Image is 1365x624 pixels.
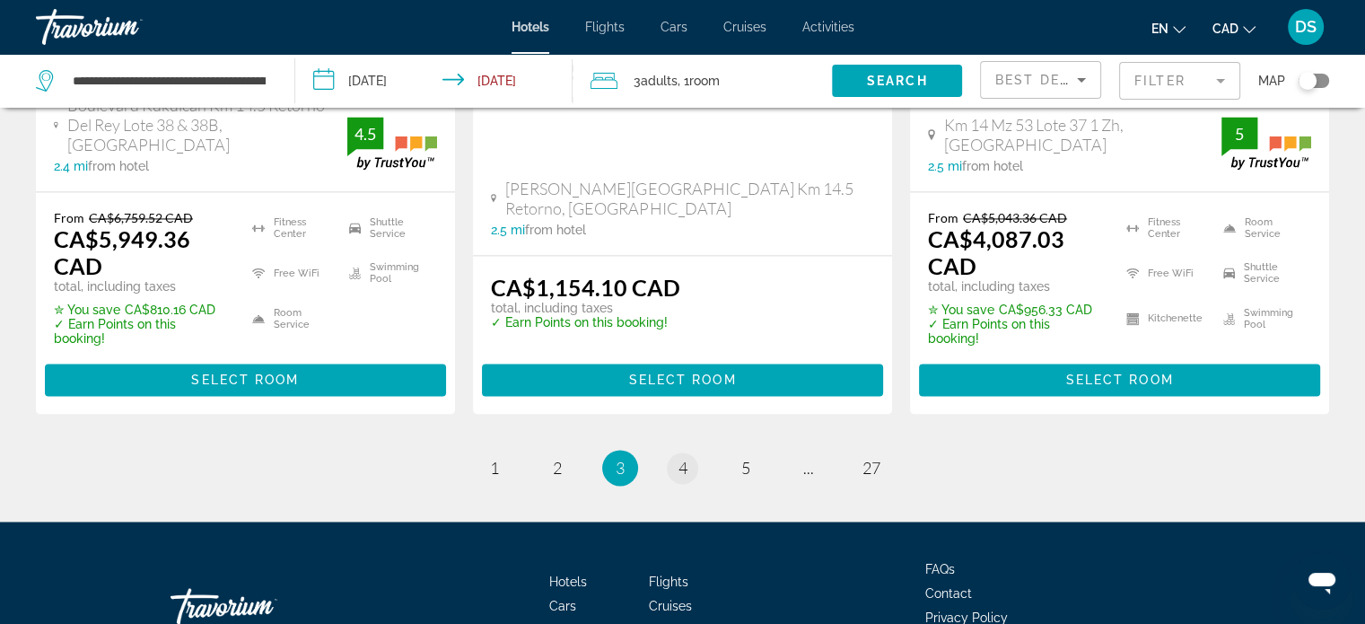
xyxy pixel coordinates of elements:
span: , 1 [678,68,720,93]
li: Fitness Center [243,210,340,246]
button: Change language [1151,15,1186,41]
a: FAQs [925,562,955,576]
li: Kitchenette [1117,301,1214,337]
del: CA$6,759.52 CAD [89,210,193,225]
span: from hotel [962,159,1023,173]
a: Select Room [482,367,883,387]
a: Activities [802,20,854,34]
span: 5 [741,458,750,478]
p: ✓ Earn Points on this booking! [491,315,680,330]
li: Free WiFi [243,255,340,291]
a: Cruises [649,599,692,613]
span: from hotel [525,223,586,237]
button: Select Room [45,364,446,396]
img: trustyou-badge.svg [347,117,437,170]
li: Free WiFi [1117,255,1214,291]
span: Boulevard Kukulcan Km 14.5 Retorno Del Rey Lote 38 & 38B, [GEOGRAPHIC_DATA] [67,95,347,154]
span: 2.5 mi [928,159,962,173]
p: total, including taxes [54,279,230,294]
span: Search [867,74,928,88]
div: 4.5 [347,123,383,145]
li: Swimming Pool [340,255,437,291]
span: 27 [862,458,880,478]
span: DS [1295,18,1317,36]
span: CAD [1212,22,1238,36]
a: Select Room [919,367,1320,387]
a: Hotels [549,575,587,589]
span: 1 [490,458,499,478]
span: en [1151,22,1168,36]
li: Room Service [243,301,340,337]
span: Select Room [628,373,736,387]
span: Select Room [191,373,299,387]
ins: CA$1,154.10 CAD [491,274,680,301]
p: CA$810.16 CAD [54,303,230,317]
iframe: Кнопка запуска окна обмена сообщениями [1293,552,1351,610]
li: Swimming Pool [1214,301,1311,337]
li: Shuttle Service [1214,255,1311,291]
span: Map [1258,68,1285,93]
a: Cruises [723,20,766,34]
p: total, including taxes [491,301,680,315]
li: Shuttle Service [340,210,437,246]
li: Fitness Center [1117,210,1214,246]
span: Room [689,74,720,88]
button: Select Room [919,364,1320,396]
a: Cars [661,20,687,34]
a: Select Room [45,367,446,387]
p: total, including taxes [928,279,1104,294]
span: [PERSON_NAME][GEOGRAPHIC_DATA] Km 14.5 Retorno, [GEOGRAPHIC_DATA] [505,179,874,218]
span: Select Room [1065,373,1173,387]
a: Hotels [512,20,549,34]
span: 2.5 mi [491,223,525,237]
span: ... [803,458,814,478]
mat-select: Sort by [995,69,1086,91]
span: 4 [678,458,687,478]
span: ✮ You save [54,303,120,317]
p: ✓ Earn Points on this booking! [54,317,230,346]
p: ✓ Earn Points on this booking! [928,317,1104,346]
img: trustyou-badge.svg [1221,117,1311,170]
span: Km 14 Mz 53 Lote 37 1 Zh, [GEOGRAPHIC_DATA] [944,115,1221,154]
span: ✮ You save [928,303,994,317]
a: Contact [925,586,972,601]
button: Select Room [482,364,883,396]
span: From [54,210,84,225]
span: Adults [641,74,678,88]
span: from hotel [88,159,149,173]
ins: CA$5,949.36 CAD [54,225,190,279]
button: User Menu [1282,8,1329,46]
span: 2 [553,458,562,478]
a: Flights [649,575,688,589]
div: 5 [1221,123,1257,145]
nav: Pagination [36,450,1329,486]
del: CA$5,043.36 CAD [963,210,1067,225]
button: Search [832,65,962,97]
a: Travorium [36,4,215,50]
button: Filter [1119,61,1240,101]
button: Check-in date: Dec 11, 2025 Check-out date: Dec 19, 2025 [295,54,573,108]
span: From [928,210,958,225]
span: Best Deals [995,73,1089,87]
ins: CA$4,087.03 CAD [928,225,1064,279]
a: Cars [549,599,576,613]
button: Travelers: 3 adults, 0 children [573,54,832,108]
a: Flights [585,20,625,34]
button: Toggle map [1285,73,1329,89]
button: Change currency [1212,15,1256,41]
span: 3 [634,68,678,93]
span: 2.4 mi [54,159,88,173]
li: Room Service [1214,210,1311,246]
span: 3 [616,458,625,478]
